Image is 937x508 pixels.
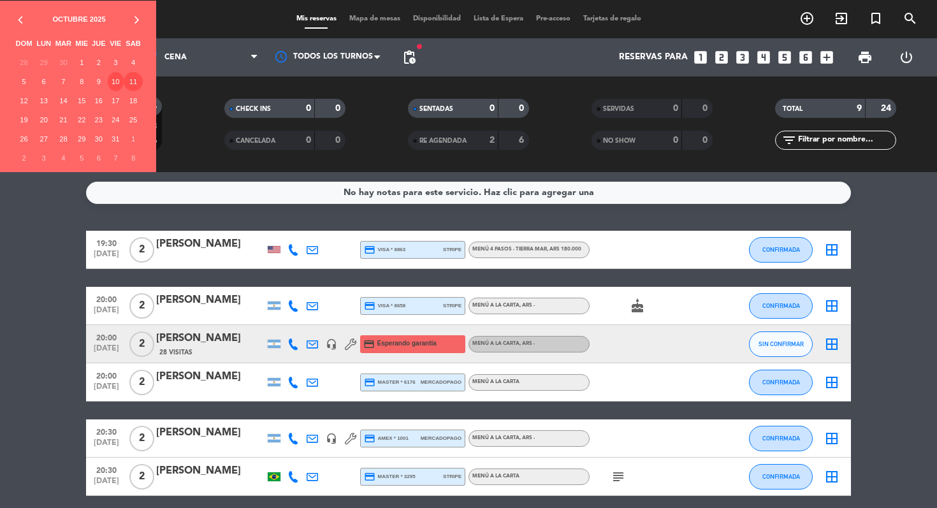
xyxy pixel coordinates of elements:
td: 7 [53,72,73,91]
i: add_circle_outline [799,11,815,26]
i: add_box [818,49,835,66]
th: MAR [53,34,73,53]
span: Tarjetas de regalo [577,15,648,22]
strong: 0 [702,136,710,145]
td: 12 [13,91,34,110]
strong: 0 [335,104,343,113]
td: 17 [108,91,124,110]
div: LOG OUT [886,38,928,76]
span: fiber_manual_record [416,43,423,50]
span: , ARS - [519,341,535,346]
td: 21 [53,110,73,129]
th: LUN [34,34,53,53]
i: headset_mic [326,338,337,350]
span: , ARS - [519,435,535,440]
td: 4 [53,149,73,168]
div: [PERSON_NAME] [156,236,265,252]
button: CONFIRMADA [749,426,813,451]
span: CHECK INS [236,106,271,112]
td: 6 [90,149,108,168]
td: 4 [124,53,143,72]
th: DOM [13,34,34,53]
span: SIN CONFIRMAR [759,340,804,347]
td: 22 [74,110,90,129]
span: 2 [129,237,154,263]
td: 20 [34,110,53,129]
td: 2 [90,53,108,72]
div: [PERSON_NAME] [156,463,265,479]
span: SENTADAS [419,106,453,112]
span: SERVIDAS [603,106,634,112]
i: looks_6 [797,49,814,66]
span: , ARS - [519,303,535,308]
i: border_all [824,469,839,484]
span: 28 Visitas [159,347,192,358]
i: looks_two [713,49,730,66]
i: looks_3 [734,49,751,66]
span: [DATE] [91,344,122,359]
th: SAB [124,34,143,53]
i: looks_5 [776,49,793,66]
span: 2 [129,464,154,490]
td: 15 [74,91,90,110]
span: stripe [443,301,461,310]
th: MIE [74,34,90,53]
td: 16 [90,91,108,110]
i: border_all [824,431,839,446]
button: CONFIRMADA [749,370,813,395]
span: print [857,50,873,65]
button: CONFIRMADA [749,237,813,263]
i: border_all [824,242,839,258]
div: [PERSON_NAME] [156,330,265,347]
span: stripe [443,245,461,254]
td: 13 [34,91,53,110]
td: 1 [124,129,143,149]
strong: 9 [857,104,862,113]
i: looks_4 [755,49,772,66]
th: VIE [108,34,124,53]
span: visa * 8863 [364,244,405,256]
strong: 0 [673,136,678,145]
td: 25 [124,110,143,129]
span: [DATE] [91,382,122,397]
td: 6 [34,72,53,91]
i: credit_card [364,244,375,256]
td: 29 [74,129,90,149]
span: NO SHOW [603,138,636,144]
div: [PERSON_NAME] [156,368,265,385]
td: 1 [74,53,90,72]
span: MENÚ A LA CARTA [472,341,535,346]
span: Reservas para [619,52,688,62]
td: 8 [74,72,90,91]
td: 18 [124,91,143,110]
strong: 24 [881,104,894,113]
span: RE AGENDADA [419,138,467,144]
span: 19:30 [91,235,122,250]
span: CONFIRMADA [762,379,800,386]
i: power_settings_new [899,50,914,65]
i: border_all [824,337,839,352]
strong: 0 [702,104,710,113]
td: 14 [53,91,73,110]
span: [DATE] [91,477,122,491]
span: CONFIRMADA [762,302,800,309]
span: amex * 1001 [364,433,409,444]
td: 19 [13,110,34,129]
span: master * 3295 [364,471,416,483]
strong: 0 [335,136,343,145]
span: [DATE] [91,306,122,321]
th: « [13,1,34,34]
td: 29 [34,53,53,72]
td: 30 [90,129,108,149]
span: 2 [129,331,154,357]
span: Pre-acceso [530,15,577,22]
span: 2 [129,426,154,451]
button: CONFIRMADA [749,293,813,319]
div: No hay notas para este servicio. Haz clic para agregar una [344,185,594,200]
span: stripe [443,472,461,481]
i: search [903,11,918,26]
td: 2 [13,149,34,168]
span: Lista de Espera [467,15,530,22]
i: headset_mic [326,433,337,444]
i: turned_in_not [868,11,883,26]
